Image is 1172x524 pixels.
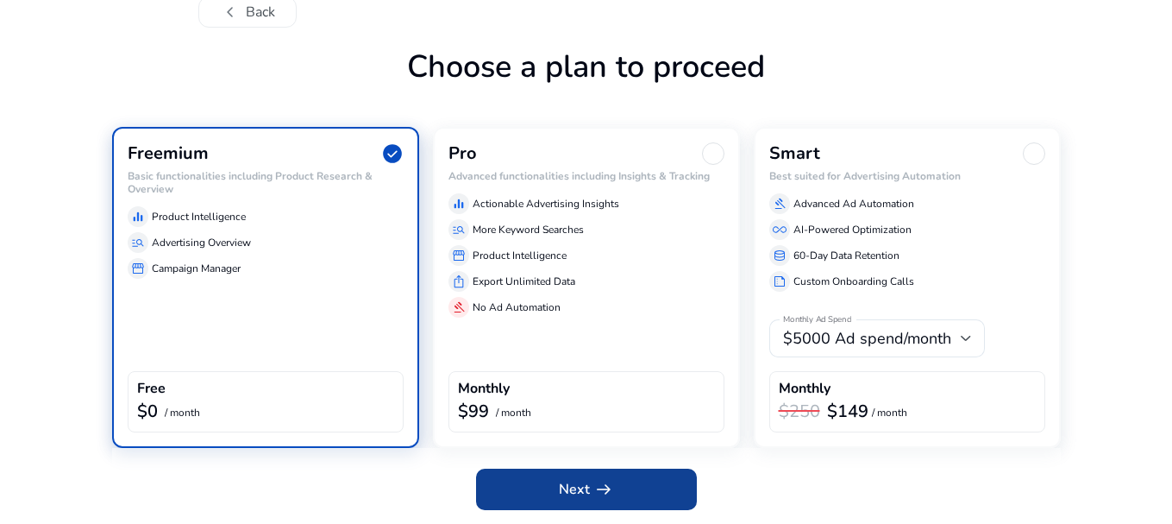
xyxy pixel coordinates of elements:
p: Product Intelligence [152,209,246,224]
h3: Smart [769,143,820,164]
h4: Monthly [458,381,510,397]
p: AI-Powered Optimization [793,222,912,237]
span: storefront [131,262,145,275]
p: / month [165,407,200,419]
h3: Freemium [128,143,209,164]
span: equalizer [131,210,145,224]
span: check_circle [381,142,404,165]
h6: Best suited for Advertising Automation [769,170,1045,182]
p: More Keyword Searches [473,222,584,237]
b: $0 [137,400,158,423]
button: Nextarrow_right_alt [476,469,697,510]
p: / month [872,407,907,419]
h6: Basic functionalities including Product Research & Overview [128,170,404,195]
p: 60-Day Data Retention [793,248,899,263]
span: $5000 Ad spend/month [783,328,951,349]
p: Advanced Ad Automation [793,196,914,211]
span: database [773,249,787,262]
span: manage_search [452,223,466,237]
span: storefront [452,249,466,262]
h4: Monthly [779,381,830,397]
span: summarize [773,275,787,288]
h3: $250 [779,401,820,422]
p: Export Unlimited Data [473,274,575,289]
h6: Advanced functionalities including Insights & Tracking [448,170,724,182]
b: $99 [458,400,489,423]
span: ios_share [452,275,466,288]
span: chevron_left [220,2,241,22]
p: Campaign Manager [152,261,241,276]
p: Product Intelligence [473,248,567,263]
p: / month [496,407,531,419]
span: gavel [773,197,787,211]
h4: Free [137,381,166,397]
mat-label: Monthly Ad Spend [783,314,851,326]
span: arrow_right_alt [593,479,614,500]
span: Next [559,479,614,500]
h1: Choose a plan to proceed [112,48,1061,127]
h3: Pro [448,143,477,164]
p: Actionable Advertising Insights [473,196,619,211]
span: manage_search [131,236,145,249]
p: Advertising Overview [152,235,251,250]
p: Custom Onboarding Calls [793,274,914,289]
b: $149 [827,400,868,423]
span: equalizer [452,197,466,211]
span: all_inclusive [773,223,787,237]
p: No Ad Automation [473,300,561,315]
span: gavel [452,300,466,314]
